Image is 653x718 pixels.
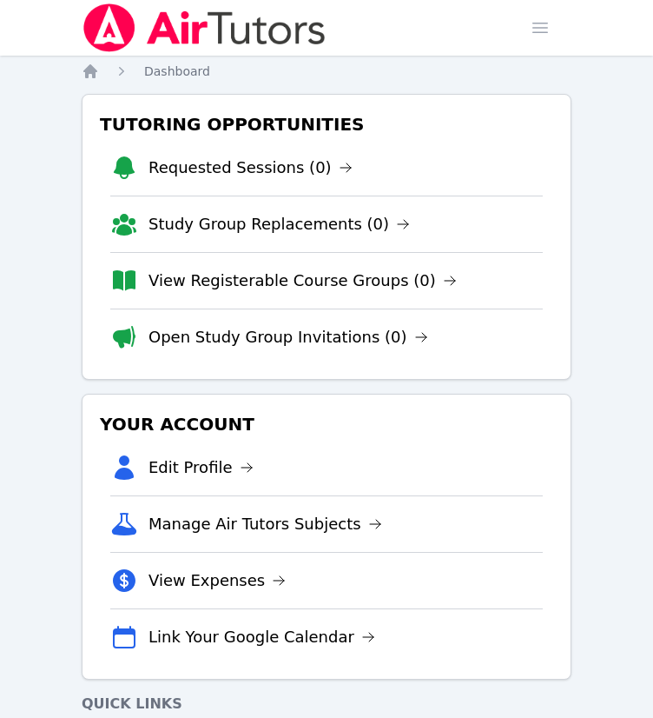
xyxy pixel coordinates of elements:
h3: Tutoring Opportunities [96,109,557,140]
nav: Breadcrumb [82,63,571,80]
span: Dashboard [144,64,210,78]
a: Link Your Google Calendar [148,625,375,649]
a: Requested Sessions (0) [148,156,353,180]
a: Study Group Replacements (0) [148,212,410,236]
a: Manage Air Tutors Subjects [148,512,382,536]
h4: Quick Links [82,694,571,715]
img: Air Tutors [82,3,327,52]
a: View Expenses [148,568,286,593]
h3: Your Account [96,409,557,440]
a: View Registerable Course Groups (0) [148,269,457,293]
a: Open Study Group Invitations (0) [148,325,428,349]
a: Edit Profile [148,455,254,480]
a: Dashboard [144,63,210,80]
